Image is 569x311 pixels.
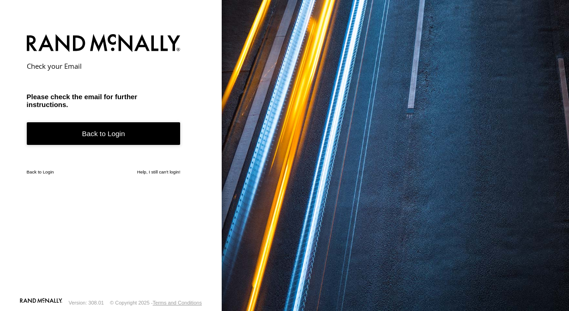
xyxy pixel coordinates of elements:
a: Back to Login [27,169,54,174]
h2: Check your Email [27,61,181,71]
img: Rand McNally [27,32,181,56]
h3: Please check the email for further instructions. [27,93,181,108]
div: Version: 308.01 [69,300,104,305]
div: © Copyright 2025 - [110,300,202,305]
a: Visit our Website [20,298,62,307]
a: Back to Login [27,122,181,145]
a: Terms and Conditions [153,300,202,305]
a: Help, I still can't login! [137,169,181,174]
